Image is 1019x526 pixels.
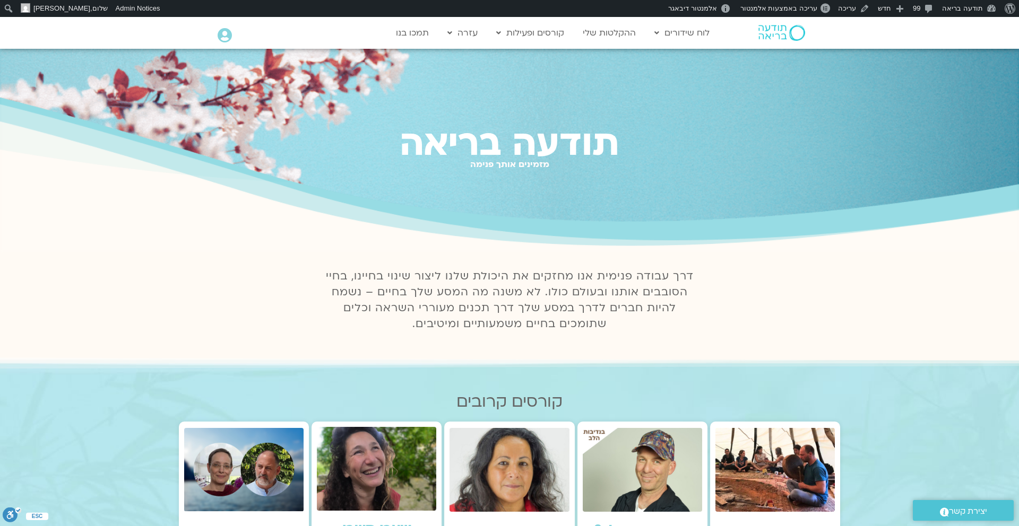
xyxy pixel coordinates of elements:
span: עריכה באמצעות אלמנטור [740,4,817,12]
a: יצירת קשר [913,500,1014,521]
span: יצירת קשר [949,504,987,519]
a: לוח שידורים [649,23,715,43]
a: עזרה [442,23,483,43]
img: תודעה בריאה [758,25,805,41]
p: דרך עבודה פנימית אנו מחזקים את היכולת שלנו ליצור שינוי בחיינו, בחיי הסובבים אותנו ובעולם כולו. לא... [319,268,700,332]
h2: קורסים קרובים [179,392,840,411]
a: קורסים ופעילות [491,23,569,43]
a: ההקלטות שלי [577,23,641,43]
a: תמכו בנו [391,23,434,43]
span: [PERSON_NAME] [33,4,90,12]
